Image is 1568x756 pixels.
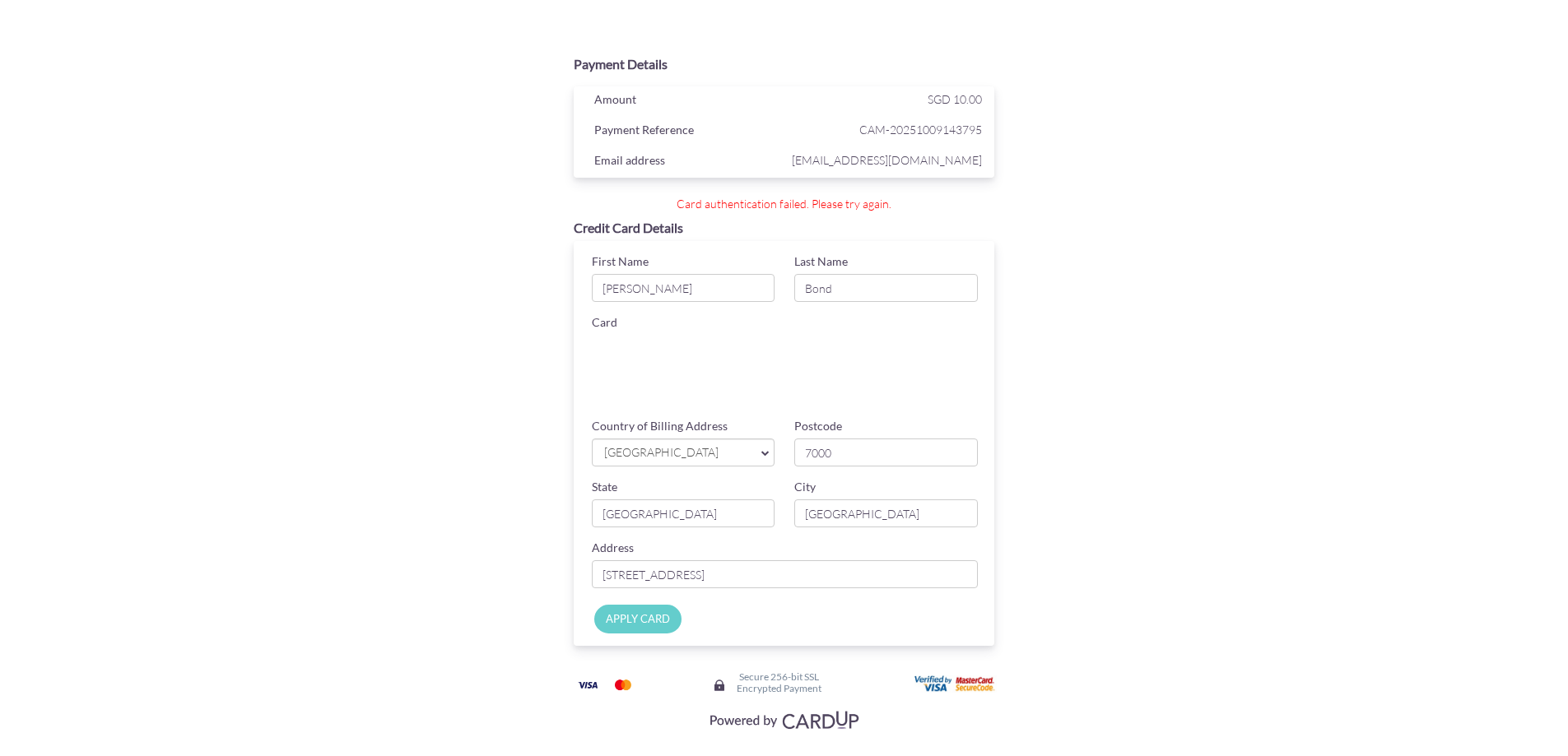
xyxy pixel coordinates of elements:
[713,679,726,692] img: Secure lock
[582,150,789,174] div: Email address
[592,479,617,495] label: State
[737,671,821,693] h6: Secure 256-bit SSL Encrypted Payment
[794,479,816,495] label: City
[794,418,842,434] label: Postcode
[603,444,748,461] span: [GEOGRAPHIC_DATA]
[594,605,682,633] input: Apply Card
[788,150,982,170] span: [EMAIL_ADDRESS][DOMAIN_NAME]
[574,55,995,74] div: Payment Details
[794,253,848,270] label: Last Name
[788,119,982,140] span: CAM-20251009143795
[592,418,728,434] label: Country of Billing Address
[574,219,995,238] div: Credit Card Details
[592,314,617,331] label: Card
[582,89,789,114] div: Amount
[582,119,789,144] div: Payment Reference
[592,253,649,270] label: First Name
[914,675,997,693] img: User card
[586,196,983,212] div: Card authentication failed. Please try again.
[592,335,981,364] iframe: Secure card number input frame
[701,704,866,735] img: Visa, Mastercard
[928,92,982,106] span: SGD 10.00
[592,540,634,556] label: Address
[571,675,604,695] img: Visa
[592,438,775,466] a: [GEOGRAPHIC_DATA]
[592,382,779,411] iframe: Secure card expiration date input frame
[607,675,640,695] img: Mastercard
[798,382,984,411] iframe: Secure card security code input frame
